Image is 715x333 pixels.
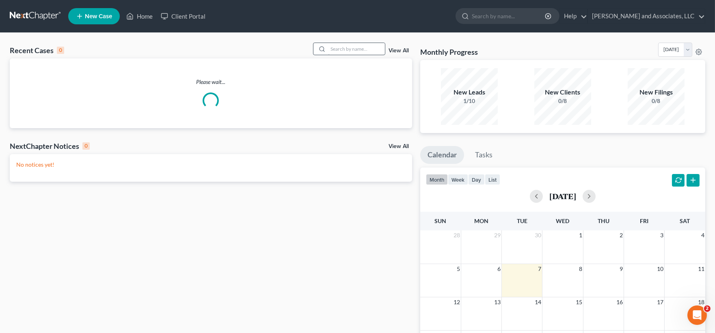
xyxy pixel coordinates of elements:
[659,230,664,240] span: 3
[534,97,591,105] div: 0/8
[640,217,648,224] span: Fri
[578,230,583,240] span: 1
[534,297,542,307] span: 14
[493,297,501,307] span: 13
[426,174,448,185] button: month
[420,47,478,57] h3: Monthly Progress
[697,264,705,274] span: 11
[10,141,90,151] div: NextChapter Notices
[619,230,624,240] span: 2
[534,88,591,97] div: New Clients
[493,230,501,240] span: 29
[389,144,409,149] a: View All
[441,88,498,97] div: New Leads
[85,13,112,19] span: New Case
[616,297,624,307] span: 16
[588,9,705,24] a: [PERSON_NAME] and Associates, LLC
[328,43,385,55] input: Search by name...
[420,146,464,164] a: Calendar
[628,88,685,97] div: New Filings
[578,264,583,274] span: 8
[549,192,576,200] h2: [DATE]
[468,174,485,185] button: day
[448,174,468,185] button: week
[687,305,707,325] iframe: Intercom live chat
[453,230,461,240] span: 28
[517,217,527,224] span: Tue
[453,297,461,307] span: 12
[628,97,685,105] div: 0/8
[575,297,583,307] span: 15
[10,78,412,86] p: Please wait...
[497,264,501,274] span: 6
[619,264,624,274] span: 9
[656,297,664,307] span: 17
[456,264,461,274] span: 5
[82,142,90,150] div: 0
[537,264,542,274] span: 7
[57,47,64,54] div: 0
[435,217,447,224] span: Sun
[680,217,690,224] span: Sat
[656,264,664,274] span: 10
[389,48,409,54] a: View All
[16,161,406,169] p: No notices yet!
[534,230,542,240] span: 30
[697,297,705,307] span: 18
[472,9,546,24] input: Search by name...
[598,217,609,224] span: Thu
[474,217,488,224] span: Mon
[560,9,587,24] a: Help
[556,217,569,224] span: Wed
[122,9,157,24] a: Home
[468,146,500,164] a: Tasks
[485,174,500,185] button: list
[700,230,705,240] span: 4
[10,45,64,55] div: Recent Cases
[441,97,498,105] div: 1/10
[157,9,210,24] a: Client Portal
[704,305,711,312] span: 2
